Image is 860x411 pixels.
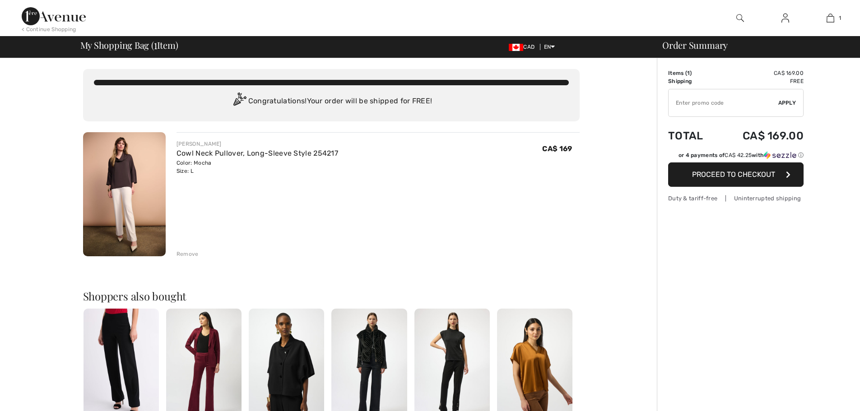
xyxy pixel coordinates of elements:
[651,41,855,50] div: Order Summary
[717,120,804,151] td: CA$ 169.00
[22,7,86,25] img: 1ère Avenue
[22,25,76,33] div: < Continue Shopping
[717,69,804,77] td: CA$ 169.00
[827,13,834,23] img: My Bag
[781,13,789,23] img: My Info
[509,44,538,50] span: CAD
[669,89,778,116] input: Promo code
[668,162,804,187] button: Proceed to Checkout
[687,70,690,76] span: 1
[177,159,338,175] div: Color: Mocha Size: L
[83,132,166,256] img: Cowl Neck Pullover, Long-Sleeve Style 254217
[717,77,804,85] td: Free
[154,38,157,50] span: 1
[80,41,178,50] span: My Shopping Bag ( Item)
[668,151,804,162] div: or 4 payments ofCA$ 42.25withSezzle Click to learn more about Sezzle
[668,69,717,77] td: Items ( )
[177,149,338,157] a: Cowl Neck Pullover, Long-Sleeve Style 254217
[764,151,796,159] img: Sezzle
[725,152,752,158] span: CA$ 42.25
[679,151,804,159] div: or 4 payments of with
[83,291,580,301] h2: Shoppers also bought
[668,120,717,151] td: Total
[692,170,775,179] span: Proceed to Checkout
[542,144,572,153] span: CA$ 169
[177,250,199,258] div: Remove
[544,44,555,50] span: EN
[839,14,841,22] span: 1
[509,44,523,51] img: Canadian Dollar
[668,194,804,203] div: Duty & tariff-free | Uninterrupted shipping
[94,92,569,111] div: Congratulations! Your order will be shipped for FREE!
[808,13,852,23] a: 1
[736,13,744,23] img: search the website
[177,140,338,148] div: [PERSON_NAME]
[668,77,717,85] td: Shipping
[230,92,248,111] img: Congratulation2.svg
[774,13,796,24] a: Sign In
[778,99,796,107] span: Apply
